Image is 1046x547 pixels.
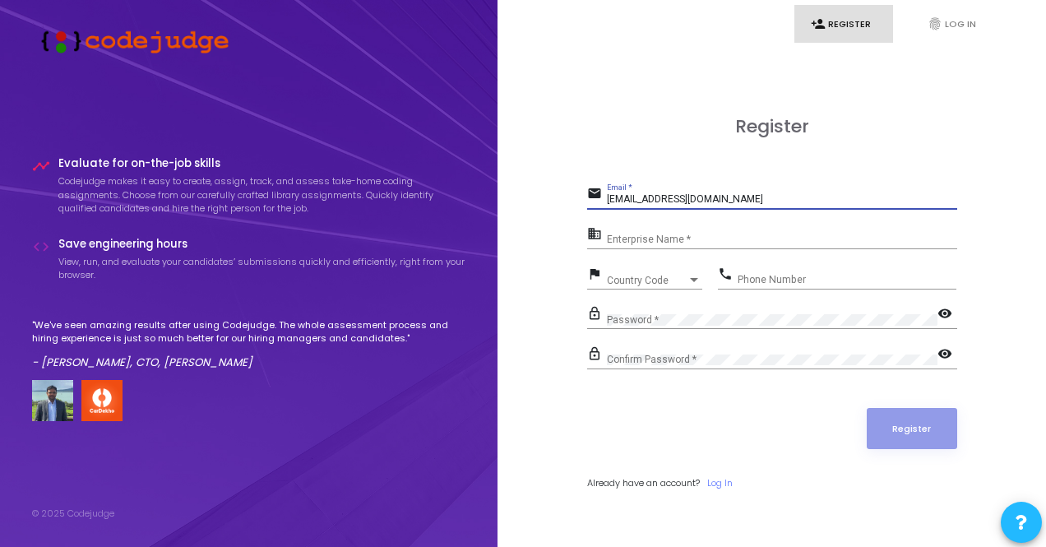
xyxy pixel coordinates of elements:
[32,380,73,421] img: user image
[738,274,956,285] input: Phone Number
[587,345,607,365] mat-icon: lock_outline
[32,318,466,345] p: "We've seen amazing results after using Codejudge. The whole assessment process and hiring experi...
[928,16,942,31] i: fingerprint
[32,238,50,256] i: code
[587,185,607,205] mat-icon: email
[607,194,957,206] input: Email
[707,476,733,490] a: Log In
[58,255,466,282] p: View, run, and evaluate your candidates’ submissions quickly and efficiently, right from your bro...
[587,116,957,137] h3: Register
[58,157,466,170] h4: Evaluate for on-the-job skills
[867,408,957,449] button: Register
[794,5,893,44] a: person_addRegister
[718,266,738,285] mat-icon: phone
[81,380,123,421] img: company-logo
[58,174,466,216] p: Codejudge makes it easy to create, assign, track, and assess take-home coding assignments. Choose...
[587,266,607,285] mat-icon: flag
[911,5,1010,44] a: fingerprintLog In
[587,476,700,489] span: Already have an account?
[32,355,252,370] em: - [PERSON_NAME], CTO, [PERSON_NAME]
[607,276,687,285] span: Country Code
[587,305,607,325] mat-icon: lock_outline
[58,238,466,251] h4: Save engineering hours
[587,225,607,245] mat-icon: business
[32,507,114,521] div: © 2025 Codejudge
[811,16,826,31] i: person_add
[937,305,957,325] mat-icon: visibility
[32,157,50,175] i: timeline
[937,345,957,365] mat-icon: visibility
[607,234,957,246] input: Enterprise Name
